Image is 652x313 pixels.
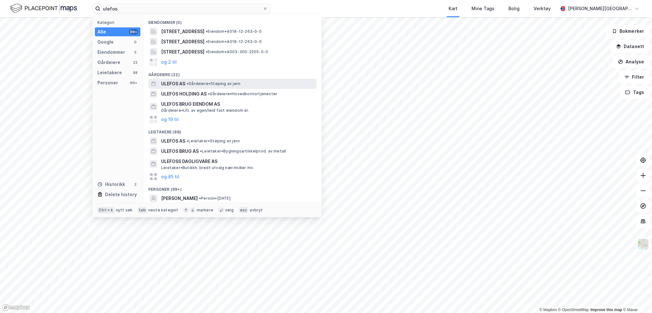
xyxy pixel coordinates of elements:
[161,48,204,56] span: [STREET_ADDRESS]
[161,173,179,181] button: og 85 til
[619,71,649,83] button: Filter
[197,208,213,213] div: markere
[620,282,652,313] iframe: Chat Widget
[133,70,138,75] div: 88
[97,69,122,76] div: Leietakere
[199,196,230,201] span: Person • [DATE]
[200,149,286,154] span: Leietaker • Bygningsartikkelprod. av metall
[97,207,115,213] div: Ctrl + k
[161,195,198,202] span: [PERSON_NAME]
[133,50,138,55] div: 5
[100,4,263,13] input: Søk på adresse, matrikkel, gårdeiere, leietakere eller personer
[208,91,210,96] span: •
[97,48,125,56] div: Eiendommer
[138,207,147,213] div: tab
[611,40,649,53] button: Datasett
[161,90,207,98] span: ULEFOS HOLDING AS
[206,29,208,34] span: •
[613,55,649,68] button: Analyse
[591,308,622,312] a: Improve this map
[116,208,133,213] div: nytt søk
[161,165,254,170] span: Leietaker • Butikkh. bredt utvalg nær.midler mv.
[97,181,125,188] div: Historikk
[558,308,589,312] a: OpenStreetMap
[199,196,201,201] span: •
[471,5,494,12] div: Mine Tags
[239,207,249,213] div: esc
[10,3,77,14] img: logo.f888ab2527a4732fd821a326f86c7f29.svg
[206,49,208,54] span: •
[620,282,652,313] div: Kontrollprogram for chat
[161,147,199,155] span: ULEFOS BRUG AS
[206,39,262,44] span: Eiendom • 4018-12-263-0-0
[620,86,649,99] button: Tags
[161,100,314,108] span: ULEFOS BRUG EIENDOM AS
[143,15,322,26] div: Eiendommer (5)
[606,25,649,38] button: Bokmerker
[129,29,138,34] div: 99+
[129,80,138,85] div: 99+
[200,149,202,153] span: •
[161,28,204,35] span: [STREET_ADDRESS]
[133,182,138,187] div: 2
[161,108,249,113] span: Gårdeiere • Utl. av egen/leid fast eiendom el.
[534,5,551,12] div: Verktøy
[97,28,106,36] div: Alle
[187,139,240,144] span: Leietaker • Støping av jern
[161,80,185,88] span: ULEFOS AS
[250,208,263,213] div: avbryt
[225,208,234,213] div: velg
[161,158,314,165] span: ULEFOSS DAGLIGVARE AS
[105,191,137,198] div: Delete history
[508,5,520,12] div: Bolig
[97,38,114,46] div: Google
[97,20,140,25] div: Kategori
[449,5,457,12] div: Kart
[208,91,277,96] span: Gårdeiere • Hovedkontortjenester
[568,5,632,12] div: [PERSON_NAME][GEOGRAPHIC_DATA]
[206,49,268,54] span: Eiendom • 4003-300-2205-0-0
[133,39,138,45] div: 0
[161,116,179,123] button: og 19 til
[133,60,138,65] div: 22
[97,79,118,87] div: Personer
[143,182,322,193] div: Personer (99+)
[97,59,120,66] div: Gårdeiere
[161,58,177,66] button: og 2 til
[637,238,649,250] img: Z
[187,139,188,143] span: •
[161,38,204,46] span: [STREET_ADDRESS]
[187,81,240,86] span: Gårdeiere • Støping av jern
[206,29,262,34] span: Eiendom • 4018-12-263-0-0
[143,124,322,136] div: Leietakere (88)
[161,137,185,145] span: ULEFOS AS
[187,81,188,86] span: •
[539,308,557,312] a: Mapbox
[148,208,178,213] div: neste kategori
[206,39,208,44] span: •
[143,67,322,79] div: Gårdeiere (22)
[2,304,30,311] a: Mapbox homepage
